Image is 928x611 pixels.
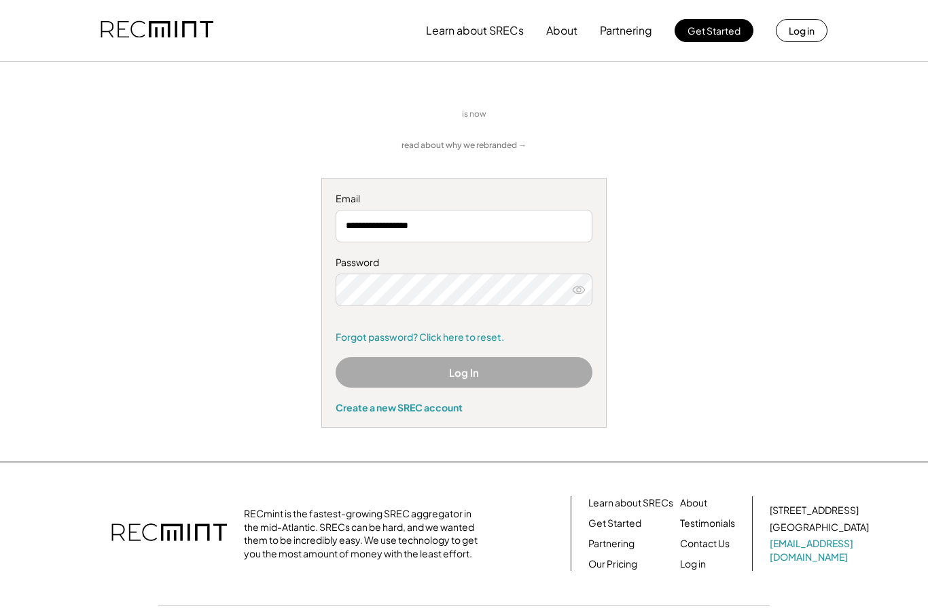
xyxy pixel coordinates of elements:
div: RECmint is the fastest-growing SREC aggregator in the mid-Atlantic. SRECs can be hard, and we wan... [244,507,485,560]
a: Forgot password? Click here to reset. [336,331,592,344]
img: yH5BAEAAAAALAAAAAABAAEAAAIBRAA7 [503,107,599,122]
div: is now [459,109,497,120]
img: yH5BAEAAAAALAAAAAABAAEAAAIBRAA7 [329,96,452,133]
a: Get Started [588,517,641,530]
div: Create a new SREC account [336,401,592,413]
img: recmint-logotype%403x.png [111,510,227,557]
a: Contact Us [680,537,730,551]
a: [EMAIL_ADDRESS][DOMAIN_NAME] [770,537,872,563]
button: Log In [336,357,592,388]
div: [STREET_ADDRESS] [770,504,859,517]
button: Get Started [675,19,753,42]
a: Log in [680,557,706,571]
img: recmint-logotype%403x.png [101,7,213,54]
button: Partnering [600,17,652,44]
a: Partnering [588,537,635,551]
button: Learn about SRECs [426,17,524,44]
a: read about why we rebranded → [401,140,527,151]
a: About [680,496,707,510]
a: Learn about SRECs [588,496,673,510]
div: Email [336,192,592,206]
div: [GEOGRAPHIC_DATA] [770,521,869,534]
a: Testimonials [680,517,735,530]
button: About [546,17,577,44]
a: Our Pricing [588,557,637,571]
div: Password [336,256,592,270]
button: Log in [776,19,827,42]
